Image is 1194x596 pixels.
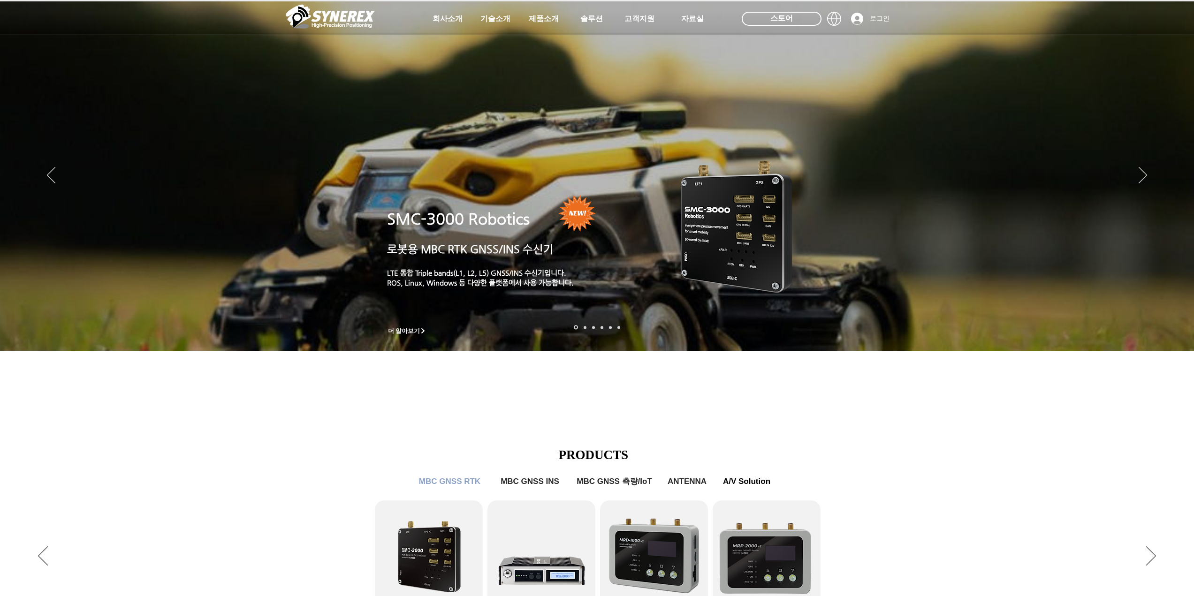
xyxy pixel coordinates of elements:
[480,14,510,24] span: 기술소개
[616,9,663,28] a: 고객지원
[716,472,777,491] a: A/V Solution
[664,472,711,491] a: ANTENNA
[617,326,620,329] a: 정밀농업
[844,10,896,28] button: 로그인
[592,326,595,329] a: 측량 IoT
[47,167,55,185] button: 이전
[624,14,654,24] span: 고객지원
[668,477,707,486] span: ANTENNA
[601,326,603,329] a: 자율주행
[609,326,612,329] a: 로봇
[580,14,603,24] span: 솔루션
[388,327,420,335] span: 더 알아보기
[529,14,559,24] span: 제품소개
[433,14,463,24] span: 회사소개
[668,147,806,304] img: KakaoTalk_20241224_155801212.png
[384,325,431,337] a: 더 알아보기
[38,546,48,567] button: 이전
[495,472,565,491] a: MBC GNSS INS
[570,472,659,491] a: MBC GNSS 측량/IoT
[723,477,770,486] span: A/V Solution
[1139,167,1147,185] button: 다음
[742,12,821,26] div: 스토어
[501,477,559,486] span: MBC GNSS INS
[574,325,578,330] a: 로봇- SMC 2000
[571,325,623,330] nav: 슬라이드
[419,477,480,486] span: MBC GNSS RTK
[577,476,652,487] span: MBC GNSS 측량/IoT
[424,9,471,28] a: 회사소개
[568,9,615,28] a: 솔루션
[770,13,793,23] span: 스토어
[520,9,567,28] a: 제품소개
[412,472,487,491] a: MBC GNSS RTK
[559,448,629,462] span: PRODUCTS
[669,9,716,28] a: 자료실
[387,279,574,287] a: ROS, Linux, Windows 등 다양한 플랫폼에서 사용 가능합니다.
[584,326,586,329] a: 드론 8 - SMC 2000
[681,14,704,24] span: 자료실
[472,9,519,28] a: 기술소개
[1146,546,1156,567] button: 다음
[387,210,530,228] a: SMC-3000 Robotics
[867,14,893,23] span: 로그인
[387,243,554,255] a: 로봇용 MBC RTK GNSS/INS 수신기
[286,2,375,30] img: 씨너렉스_White_simbol_대지 1.png
[387,269,566,277] a: LTE 통합 Triple bands(L1, L2, L5) GNSS/INS 수신기입니다.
